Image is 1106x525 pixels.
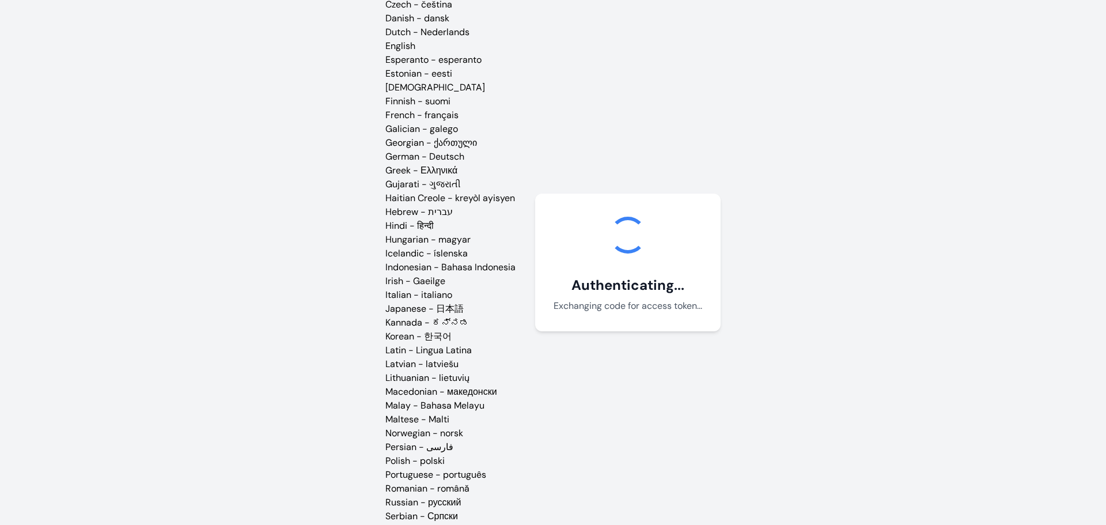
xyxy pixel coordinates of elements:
[385,12,449,24] a: Danish - dansk
[385,220,434,232] a: Hindi - हिन्दी
[385,386,497,398] a: Macedonian - македонски
[385,81,485,93] a: [DEMOGRAPHIC_DATA]
[554,276,702,294] h1: Authenticating...
[385,40,415,52] a: English
[385,316,469,328] a: Kannada - ಕನ್ನಡ
[385,441,453,453] a: Persian - ‎‫فارسی‬‎
[385,137,477,149] a: Georgian - ქართული
[385,482,469,494] a: Romanian - română
[385,123,458,135] a: Galician - galego
[385,275,445,287] a: Irish - Gaeilge
[385,206,453,218] a: Hebrew - ‎‫עברית‬‎
[385,164,457,176] a: Greek - Ελληνικά
[385,247,468,259] a: Icelandic - íslenska
[554,299,702,313] p: Exchanging code for access token...
[385,233,471,245] a: Hungarian - magyar
[385,150,464,163] a: German - Deutsch
[385,510,458,522] a: Serbian - Српски
[385,469,486,481] a: Portuguese - português
[385,289,452,301] a: Italian - italiano
[385,95,450,107] a: Finnish - suomi
[385,413,449,425] a: Maltese - Malti
[385,67,452,80] a: Estonian - eesti
[385,330,452,342] a: Korean - 한국어
[385,399,484,411] a: Malay - Bahasa Melayu
[385,54,482,66] a: Esperanto - esperanto
[385,192,515,204] a: Haitian Creole - kreyòl ayisyen
[385,178,461,190] a: Gujarati - ગુજરાતી
[385,26,469,38] a: Dutch - Nederlands
[385,427,463,439] a: Norwegian - norsk
[385,109,459,121] a: French - français
[385,455,445,467] a: Polish - polski
[385,372,469,384] a: Lithuanian - lietuvių
[385,344,472,356] a: Latin - Lingua Latina
[385,303,464,315] a: Japanese - 日本語
[385,261,516,273] a: Indonesian - Bahasa Indonesia
[385,358,459,370] a: Latvian - latviešu
[385,496,461,508] a: Russian - русский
